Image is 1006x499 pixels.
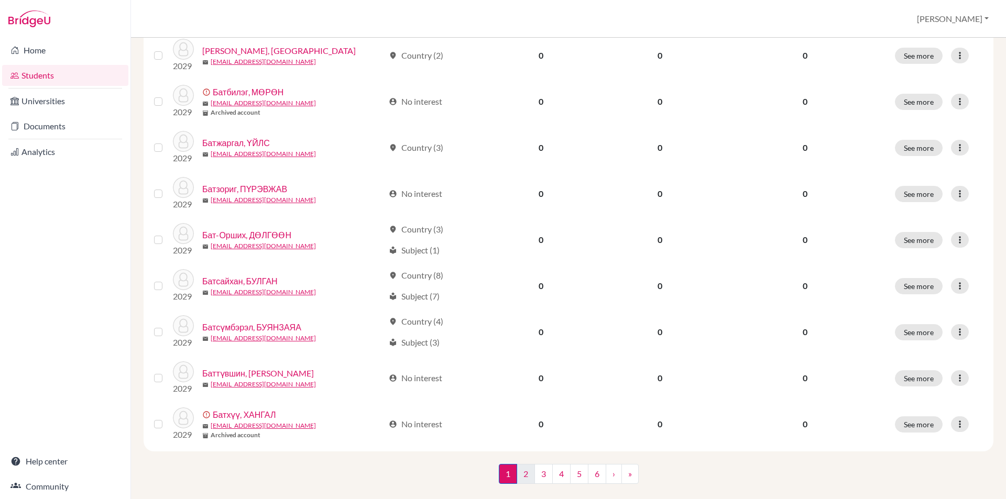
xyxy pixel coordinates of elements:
div: Subject (3) [389,336,440,349]
td: 0 [483,32,599,79]
span: mail [202,151,209,158]
td: 0 [599,263,721,309]
span: location_on [389,225,397,234]
b: Archived account [211,430,260,440]
a: [EMAIL_ADDRESS][DOMAIN_NAME] [211,98,316,108]
td: 0 [599,32,721,79]
img: Бат-Орших, ДӨЛГӨӨН [173,223,194,244]
a: Home [2,40,128,61]
span: mail [202,197,209,204]
a: [EMAIL_ADDRESS][DOMAIN_NAME] [211,57,316,66]
span: account_circle [389,420,397,428]
span: location_on [389,271,397,280]
img: Батжаргал, ҮЙЛС [173,131,194,152]
img: Батзориг, ПҮРЭВЖАВ [173,177,194,198]
p: 2029 [173,336,194,349]
span: inventory_2 [202,433,209,439]
p: 2029 [173,428,194,441]
span: local_library [389,246,397,254]
button: See more [895,94,943,110]
img: Bridge-U [8,10,50,27]
div: No interest [389,372,442,384]
span: location_on [389,51,397,60]
nav: ... [499,464,639,492]
p: 0 [728,418,882,430]
p: 2029 [173,244,194,257]
span: account_circle [389,97,397,106]
span: location_on [389,317,397,326]
p: 0 [728,141,882,154]
a: Help center [2,451,128,472]
p: 0 [728,280,882,292]
td: 0 [599,171,721,217]
p: 2029 [173,60,194,72]
p: 0 [728,372,882,384]
a: Students [2,65,128,86]
td: 0 [483,355,599,401]
div: No interest [389,187,442,200]
a: [EMAIL_ADDRESS][DOMAIN_NAME] [211,421,316,430]
a: » [621,464,639,484]
button: See more [895,186,943,202]
p: 0 [728,49,882,62]
span: account_circle [389,374,397,382]
p: 2029 [173,382,194,395]
p: 0 [728,234,882,246]
button: See more [895,140,943,156]
a: [EMAIL_ADDRESS][DOMAIN_NAME] [211,195,316,205]
p: 2029 [173,198,194,210]
a: 3 [534,464,553,484]
p: 0 [728,95,882,108]
img: Батсайхан, БУЛГАН [173,269,194,290]
img: Балдорж, АЗЖАРГАЛ [173,39,194,60]
a: [PERSON_NAME], [GEOGRAPHIC_DATA] [202,45,356,57]
button: [PERSON_NAME] [912,9,993,29]
td: 0 [599,217,721,263]
button: See more [895,232,943,248]
a: Analytics [2,141,128,162]
button: See more [895,278,943,294]
div: Subject (7) [389,290,440,303]
img: Батбилэг, МӨРӨН [173,85,194,106]
a: Батбилэг, МӨРӨН [213,86,283,98]
td: 0 [483,401,599,447]
p: 0 [728,326,882,338]
span: inventory_2 [202,110,209,116]
div: Country (4) [389,315,443,328]
span: local_library [389,338,397,347]
a: 2 [517,464,535,484]
span: location_on [389,143,397,152]
span: error_outline [202,411,213,419]
div: No interest [389,418,442,430]
p: 0 [728,187,882,200]
td: 0 [483,79,599,125]
a: 5 [570,464,588,484]
td: 0 [483,309,599,355]
button: See more [895,324,943,340]
span: error_outline [202,88,213,96]
a: Universities [2,91,128,112]
div: Subject (1) [389,244,440,257]
td: 0 [483,263,599,309]
div: Country (3) [389,141,443,154]
a: [EMAIL_ADDRESS][DOMAIN_NAME] [211,380,316,389]
b: Archived account [211,108,260,117]
td: 0 [599,401,721,447]
span: mail [202,336,209,342]
button: See more [895,370,943,386]
td: 0 [599,355,721,401]
a: Батсүмбэрэл, БУЯНЗАЯА [202,321,301,334]
span: mail [202,423,209,429]
img: Батсүмбэрэл, БУЯНЗАЯА [173,315,194,336]
span: mail [202,290,209,296]
a: 6 [588,464,606,484]
span: mail [202,101,209,107]
td: 0 [599,79,721,125]
img: Батхүү, ХАНГАЛ [173,407,194,428]
p: 2029 [173,152,194,164]
p: 2029 [173,106,194,118]
p: 2029 [173,290,194,303]
div: Country (8) [389,269,443,282]
button: See more [895,416,943,433]
span: mail [202,382,209,388]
